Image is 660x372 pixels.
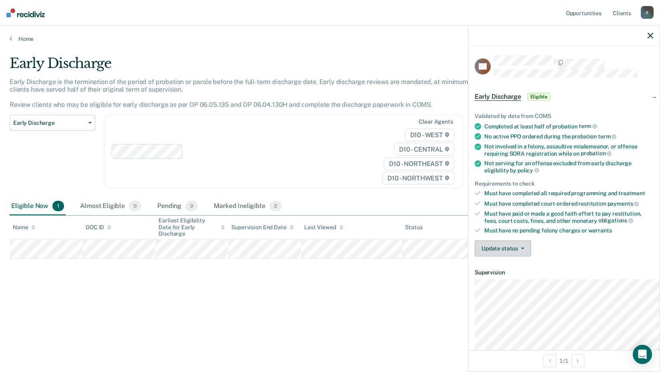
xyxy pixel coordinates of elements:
[475,93,521,101] span: Early Discharge
[129,201,141,211] span: 0
[598,217,633,224] span: obligations
[475,269,653,276] dt: Supervision
[269,201,282,211] span: 2
[156,198,199,215] div: Pending
[52,201,64,211] span: 1
[158,217,225,237] div: Earliest Eligibility Date for Early Discharge
[10,55,505,78] div: Early Discharge
[13,120,85,126] span: Early Discharge
[633,345,652,364] div: Open Intercom Messenger
[10,198,66,215] div: Eligible Now
[10,35,650,42] a: Home
[384,157,454,170] span: D10 - NORTHEAST
[10,78,485,109] p: Early Discharge is the termination of the period of probation or parole before the full-term disc...
[484,143,653,157] div: Not involved in a felony, assaultive misdemeanor, or offense requiring SORA registration while on
[484,133,653,140] div: No active PPO ordered during the probation
[86,224,111,231] div: DOC ID
[304,224,343,231] div: Last Viewed
[588,227,612,234] span: warrants
[468,350,660,371] div: 1 / 1
[382,172,454,184] span: D10 - NORTHWEST
[475,113,653,120] div: Validated by data from COMS
[405,128,455,141] span: D10 - WEST
[484,123,653,130] div: Completed at least half of probation
[6,8,45,17] img: Recidiviz
[484,227,653,234] div: Must have no pending felony charges or
[581,150,612,156] span: probation
[608,200,639,207] span: payments
[468,84,660,110] div: Early DischargeEligible
[484,160,653,174] div: Not serving for an offense excluded from early discharge eligibility by
[484,200,653,207] div: Must have completed court-ordered restitution
[231,224,293,231] div: Supervision End Date
[518,167,539,174] span: policy
[185,201,198,211] span: 0
[598,133,616,140] span: term
[405,224,422,231] div: Status
[641,6,654,19] div: A
[618,190,645,196] span: treatment
[394,143,455,156] span: D10 - CENTRAL
[475,240,531,256] button: Update status
[528,93,550,101] span: Eligible
[212,198,283,215] div: Marked Ineligible
[484,190,653,197] div: Must have completed all required programming and
[475,180,653,187] div: Requirements to check
[13,224,35,231] div: Name
[544,354,556,367] button: Previous Opportunity
[419,118,453,125] div: Clear agents
[579,123,597,129] span: term
[484,210,653,224] div: Must have paid or made a good faith effort to pay restitution, fees, court costs, fines, and othe...
[572,354,584,367] button: Next Opportunity
[78,198,143,215] div: Almost Eligible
